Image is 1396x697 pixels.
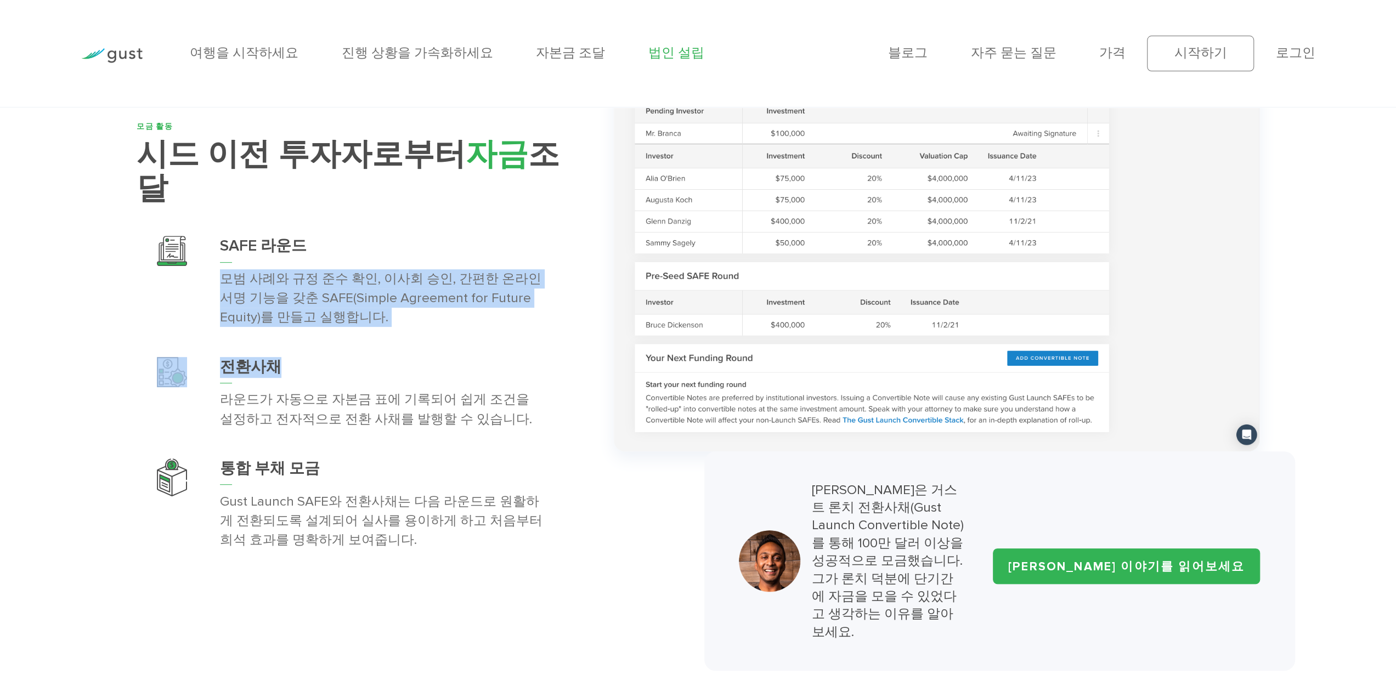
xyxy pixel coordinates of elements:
font: 조달 [137,136,559,207]
a: [PERSON_NAME] 이야기를 읽어보세요 [993,548,1260,584]
font: 자금 [466,136,528,173]
font: 로부터 [372,136,466,173]
img: 전환사채 [157,357,187,387]
font: SAFE 라운드 [220,236,307,255]
font: 통합 부채 모금 [220,459,320,478]
font: [PERSON_NAME] 이야기를 읽어보세요 [1008,559,1245,574]
font: 시작하기 [1174,45,1227,61]
a: 시작하기 [1147,36,1254,71]
font: Gust Launch SAFE와 전환사채는 다음 라운드로 원활하게 전환되도록 설계되어 실사를 용이하게 하고 처음부터 희석 효과를 명확하게 보여줍니다. [220,494,542,548]
img: 부채 자금 조달 [157,458,187,496]
font: 모금 활동 [137,122,173,131]
a: 로그인 [1275,45,1315,61]
a: 진행 상황을 가속화하세요 [342,45,493,61]
font: 라운드가 자동으로 자본금 표에 기록되어 쉽게 조건을 설정하고 전자적으로 전환 사채를 발행할 수 있습니다. [220,392,532,427]
font: 모범 사례와 규정 준수 확인, 이사회 승인, 간편한 온라인 서명 기능을 갖춘 SAFE(Simple Agreement for Future Equity)를 만들고 실행합니다. [220,271,541,325]
a: 자주 묻는 질문 [971,45,1056,61]
a: 자본금 조달 [536,45,605,61]
img: 안전한 라운드 [157,236,187,266]
font: 시드 이전 투자자 [137,136,372,173]
img: 7. 돈을 널리 모으세요 [614,15,1259,452]
a: 법인 설립 [648,45,704,61]
img: 거스트 로고 [81,48,143,63]
a: 가격 [1099,45,1126,61]
img: 스토리 1 [739,530,800,592]
font: 전환사채 [220,358,281,376]
font: [PERSON_NAME]은 거스트 론치 전환사채(Gust Launch Convertible Note)를 통해 100만 달러 이상을 성공적으로 모금했습니다. 그가 론치 덕분에 ... [812,482,964,640]
a: 블로그 [888,45,928,61]
a: 여행을 시작하세요 [190,45,298,61]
